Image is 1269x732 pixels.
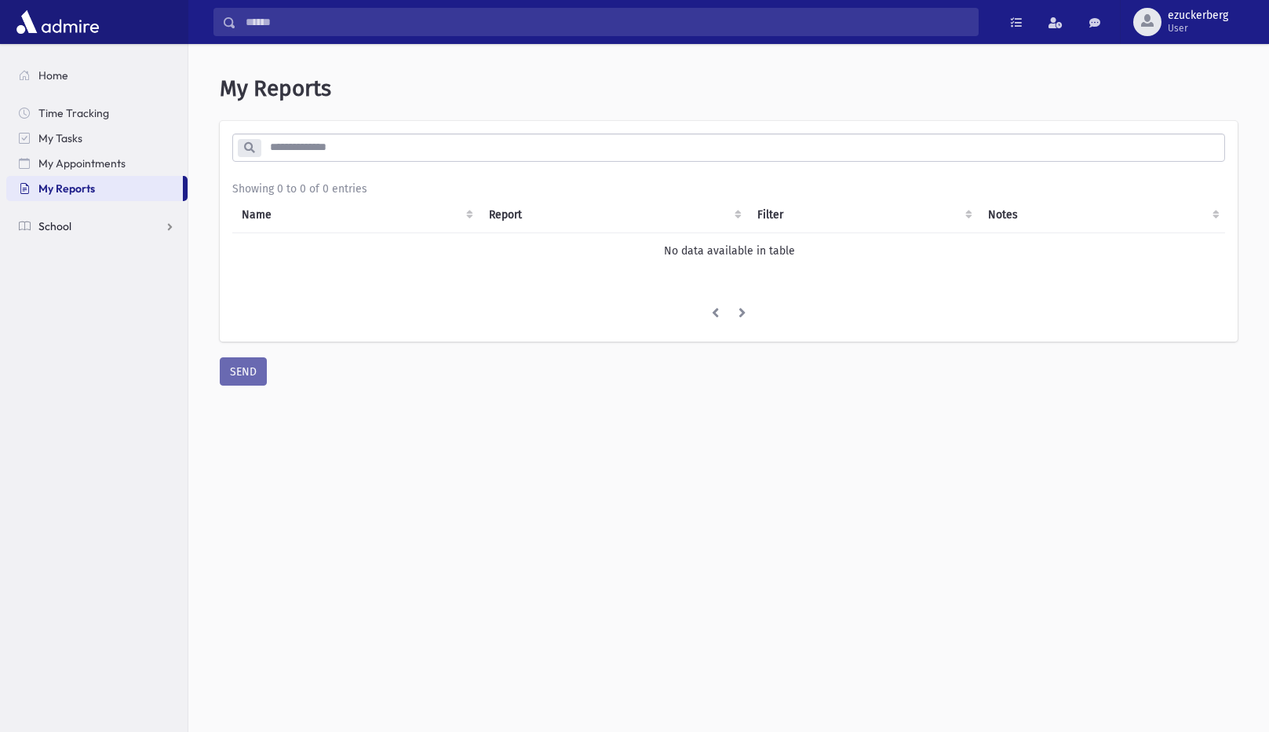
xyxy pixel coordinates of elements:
[38,219,71,233] span: School
[979,197,1226,233] th: Notes : activate to sort column ascending
[38,181,95,196] span: My Reports
[6,214,188,239] a: School
[232,232,1226,269] td: No data available in table
[232,181,1225,197] div: Showing 0 to 0 of 0 entries
[13,6,103,38] img: AdmirePro
[38,131,82,145] span: My Tasks
[748,197,979,233] th: Filter : activate to sort column ascending
[6,101,188,126] a: Time Tracking
[232,197,480,233] th: Name: activate to sort column ascending
[38,156,126,170] span: My Appointments
[1168,22,1228,35] span: User
[480,197,748,233] th: Report: activate to sort column ascending
[6,151,188,176] a: My Appointments
[6,126,188,151] a: My Tasks
[220,357,267,386] button: SEND
[220,75,331,101] span: My Reports
[38,68,68,82] span: Home
[38,106,109,120] span: Time Tracking
[1168,9,1228,22] span: ezuckerberg
[6,176,183,201] a: My Reports
[236,8,978,36] input: Search
[6,63,188,88] a: Home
